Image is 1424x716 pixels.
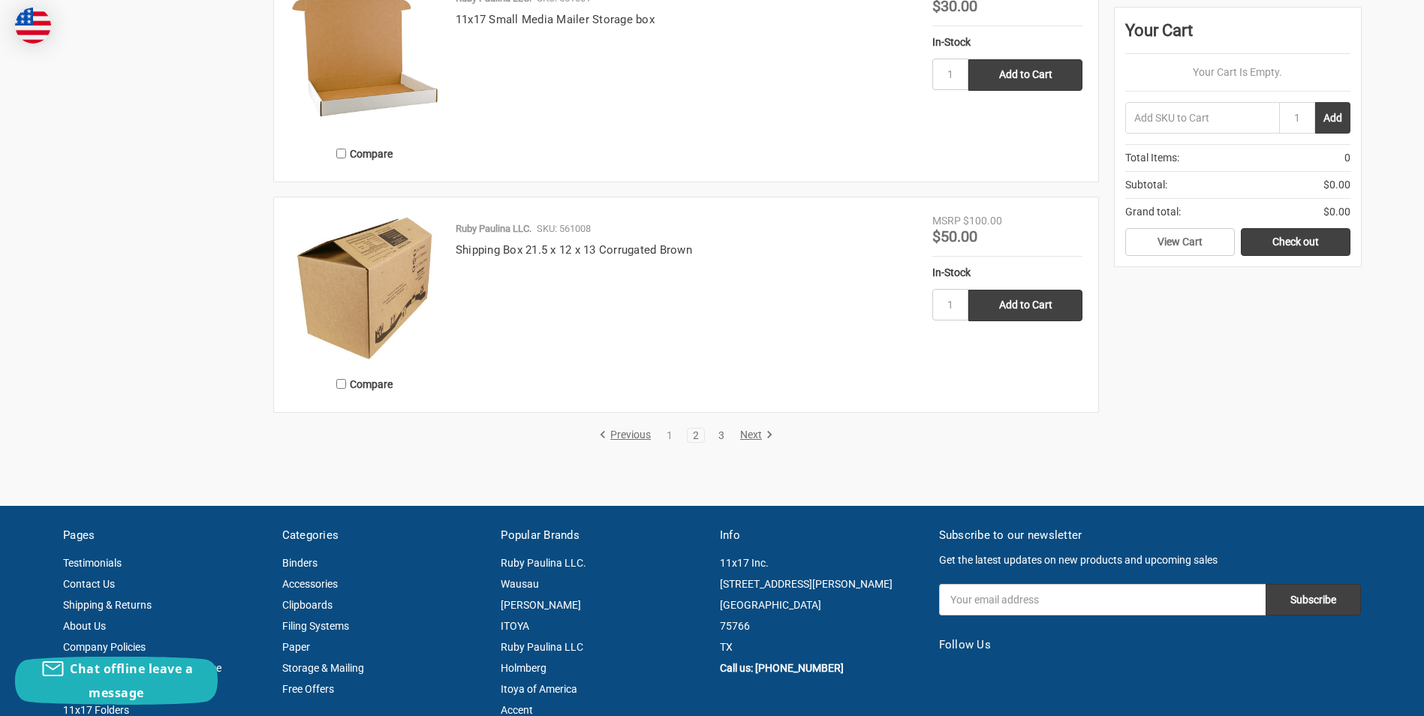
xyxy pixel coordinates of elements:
[282,620,349,632] a: Filing Systems
[501,704,533,716] a: Accent
[15,657,218,705] button: Chat offline leave a message
[932,213,961,229] div: MSRP
[63,620,106,632] a: About Us
[537,221,591,236] p: SKU: 561008
[1315,102,1350,134] button: Add
[599,429,656,442] a: Previous
[939,552,1361,568] p: Get the latest updates on new products and upcoming sales
[968,59,1082,91] input: Add to Cart
[1125,204,1181,220] span: Grand total:
[1125,18,1350,54] div: Your Cart
[282,641,310,653] a: Paper
[968,290,1082,321] input: Add to Cart
[1125,102,1279,134] input: Add SKU to Cart
[1344,150,1350,166] span: 0
[501,662,546,674] a: Holmberg
[336,149,346,158] input: Compare
[290,213,440,363] img: Shipping Box 21.5 x 12 x 13 Corrugated Brown
[720,662,844,674] a: Call us: [PHONE_NUMBER]
[63,599,152,611] a: Shipping & Returns
[501,527,704,544] h5: Popular Brands
[720,527,923,544] h5: Info
[735,429,773,442] a: Next
[1125,65,1350,80] p: Your Cart Is Empty.
[1300,675,1424,716] iframe: Google Customer Reviews
[713,430,730,441] a: 3
[63,527,266,544] h5: Pages
[1323,204,1350,220] span: $0.00
[456,243,692,257] a: Shipping Box 21.5 x 12 x 13 Corrugated Brown
[282,662,364,674] a: Storage & Mailing
[336,379,346,389] input: Compare
[1266,584,1361,615] input: Subscribe
[63,704,129,716] a: 11x17 Folders
[63,578,115,590] a: Contact Us
[282,578,338,590] a: Accessories
[15,8,51,44] img: duty and tax information for United States
[456,221,531,236] p: Ruby Paulina LLC.
[282,527,486,544] h5: Categories
[1125,177,1167,193] span: Subtotal:
[1125,228,1235,257] a: View Cart
[939,636,1361,654] h5: Follow Us
[282,599,333,611] a: Clipboards
[70,660,193,701] span: Chat offline leave a message
[501,599,581,611] a: [PERSON_NAME]
[720,552,923,657] address: 11x17 Inc. [STREET_ADDRESS][PERSON_NAME] [GEOGRAPHIC_DATA] 75766 TX
[501,641,583,653] a: Ruby Paulina LLC
[932,35,1082,50] div: In-Stock
[290,372,440,396] label: Compare
[282,557,318,569] a: Binders
[456,13,655,26] a: 11x17 Small Media Mailer Storage box
[688,430,704,441] a: 2
[939,584,1266,615] input: Your email address
[932,227,977,245] span: $50.00
[1241,228,1350,257] a: Check out
[501,683,577,695] a: Itoya of America
[282,683,334,695] a: Free Offers
[661,430,678,441] a: 1
[932,265,1082,281] div: In-Stock
[63,641,146,653] a: Company Policies
[501,578,539,590] a: Wausau
[501,557,586,569] a: Ruby Paulina LLC.
[939,527,1361,544] h5: Subscribe to our newsletter
[63,557,122,569] a: Testimonials
[501,620,529,632] a: ITOYA
[290,141,440,166] label: Compare
[1125,150,1179,166] span: Total Items:
[1323,177,1350,193] span: $0.00
[963,215,1002,227] span: $100.00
